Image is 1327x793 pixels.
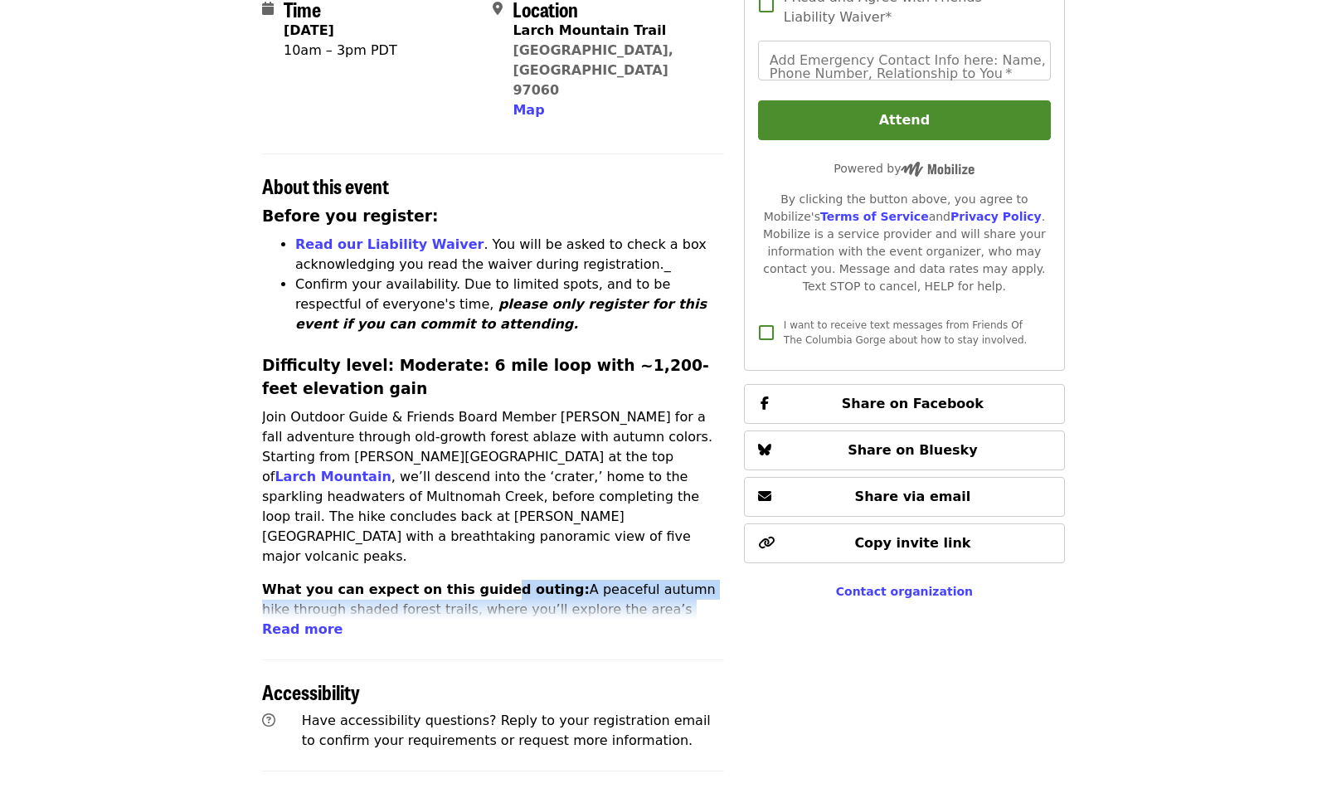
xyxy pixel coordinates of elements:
[836,585,973,598] a: Contact organization
[744,384,1065,424] button: Share on Facebook
[262,677,360,706] span: Accessibility
[262,713,275,728] i: question-circle icon
[758,41,1051,80] input: Add Emergency Contact Info here: Name, Phone Number, Relationship to You
[295,296,707,332] em: please only register for this event if you can commit to attending.
[513,100,544,120] button: Map
[744,523,1065,563] button: Copy invite link
[262,581,590,597] strong: What you can expect on this guided outing:
[834,162,975,175] span: Powered by
[295,236,484,252] a: Read our Liability Waiver
[493,1,503,17] i: map-marker-alt icon
[513,22,666,38] strong: Larch Mountain Trail
[848,442,978,458] span: Share on Bluesky
[758,191,1051,295] div: By clicking the button above, you agree to Mobilize's and . Mobilize is a service provider and wi...
[262,620,343,640] button: Read more
[758,100,1051,140] button: Attend
[284,41,397,61] div: 10am – 3pm PDT
[855,489,971,504] span: Share via email
[262,171,389,200] span: About this event
[275,469,391,484] a: Larch Mountain
[262,407,724,567] p: Join Outdoor Guide & Friends Board Member [PERSON_NAME] for a fall adventure through old-growth f...
[262,205,724,228] h3: Before you register:
[744,477,1065,517] button: Share via email
[854,535,970,551] span: Copy invite link
[784,319,1028,346] span: I want to receive text messages from Friends Of The Columbia Gorge about how to stay involved.
[295,235,724,275] p: . You will be asked to check a box acknowledging you read the waiver during registration._
[262,1,274,17] i: calendar icon
[295,275,724,334] p: Confirm your availability. Due to limited spots, and to be respectful of everyone's time,
[842,396,984,411] span: Share on Facebook
[950,210,1042,223] a: Privacy Policy
[513,102,544,118] span: Map
[284,22,334,38] strong: [DATE]
[262,580,724,640] p: A peaceful autumn hike through shaded forest trails, where you’ll explore the area’s geology and ...
[901,162,975,177] img: Powered by Mobilize
[262,621,343,637] span: Read more
[262,354,724,401] h3: Difficulty level: Moderate: 6 mile loop with ~1,200-feet elevation gain
[302,713,711,748] span: Have accessibility questions? Reply to your registration email to confirm your requirements or re...
[513,42,673,98] a: [GEOGRAPHIC_DATA], [GEOGRAPHIC_DATA] 97060
[744,431,1065,470] button: Share on Bluesky
[820,210,929,223] a: Terms of Service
